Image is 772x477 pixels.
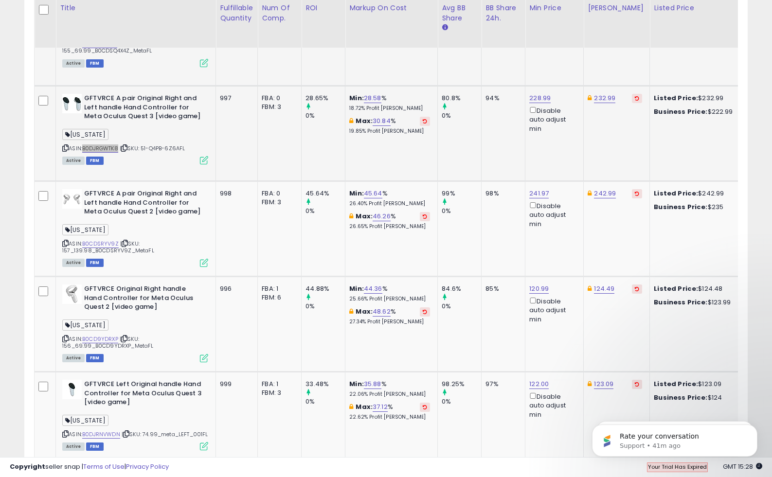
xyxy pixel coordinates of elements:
[442,380,481,389] div: 98.25%
[364,189,382,198] a: 45.64
[349,94,430,112] div: %
[305,111,345,120] div: 0%
[262,198,294,207] div: FBM: 3
[349,284,430,302] div: %
[364,284,382,294] a: 44.36
[373,307,391,317] a: 48.62
[442,3,477,23] div: Avg BB Share
[654,298,735,307] div: $123.99
[485,94,518,103] div: 94%
[654,393,735,402] div: $124
[485,284,518,293] div: 85%
[82,430,120,439] a: B0DJRNVWDN
[62,335,154,350] span: | SKU: 156_69.99_B0CD9YDRXP_MetaFL
[220,284,250,293] div: 996
[305,380,345,389] div: 33.48%
[82,335,118,343] a: B0CD9YDRXP
[62,354,85,362] span: All listings currently available for purchase on Amazon
[305,189,345,198] div: 45.64%
[62,319,108,331] span: [US_STATE]
[62,259,85,267] span: All listings currently available for purchase on Amazon
[349,200,430,207] p: 26.40% Profit [PERSON_NAME]
[654,107,735,116] div: $222.99
[305,302,345,311] div: 0%
[594,93,615,103] a: 232.99
[356,307,373,316] b: Max:
[442,23,448,32] small: Avg BB Share.
[349,223,430,230] p: 26.65% Profit [PERSON_NAME]
[86,59,104,68] span: FBM
[84,380,202,409] b: GFTVRCE Left Original handle Hand Controller for Meta Oculus Quest 3 [video game]
[60,3,212,13] div: Title
[485,380,518,389] div: 97%
[529,105,576,133] div: Disable auto adjust min
[349,296,430,302] p: 25.66% Profit [PERSON_NAME]
[654,107,707,116] b: Business Price:
[220,3,253,23] div: Fulfillable Quantity
[364,93,381,103] a: 28.58
[654,284,698,293] b: Listed Price:
[122,430,208,438] span: | SKU: 74.99_meta_LEFT_001FL
[654,93,698,103] b: Listed Price:
[349,379,364,389] b: Min:
[485,3,521,23] div: BB Share 24h.
[62,94,82,113] img: 31P9kki5PTL._SL40_.jpg
[349,391,430,398] p: 22.06% Profit [PERSON_NAME]
[62,380,208,449] div: ASIN:
[262,103,294,111] div: FBM: 3
[349,414,430,421] p: 22.62% Profit [PERSON_NAME]
[262,389,294,397] div: FBM: 3
[120,144,185,152] span: | SKU: 51-Q4PB-6Z6AFL
[349,318,430,325] p: 27.34% Profit [PERSON_NAME]
[262,3,297,23] div: Num of Comp.
[126,462,169,471] a: Privacy Policy
[305,284,345,293] div: 44.88%
[442,189,481,198] div: 99%
[262,189,294,198] div: FBA: 0
[654,189,735,198] div: $242.99
[62,59,85,68] span: All listings currently available for purchase on Amazon
[62,380,82,399] img: 21U2KliTEPL._SL40_.jpg
[529,379,549,389] a: 122.00
[577,404,772,472] iframe: Intercom notifications message
[654,380,735,389] div: $123.09
[654,189,698,198] b: Listed Price:
[349,307,430,325] div: %
[485,189,518,198] div: 98%
[442,397,481,406] div: 0%
[220,189,250,198] div: 998
[529,296,576,324] div: Disable auto adjust min
[364,379,381,389] a: 35.88
[84,189,202,219] b: GFTVRCE A pair Original Right and Left handle Hand Controller for Meta Oculus Quest 2 [video game]
[84,284,202,314] b: GFTVRCE Original Right handle Hand Controller for Meta Oculus Quest 2 [video game]
[349,3,433,13] div: Markup on Cost
[349,189,430,207] div: %
[654,202,707,212] b: Business Price:
[349,212,430,230] div: %
[442,284,481,293] div: 84.6%
[349,117,430,135] div: %
[373,402,388,412] a: 37.12
[654,203,735,212] div: $235
[86,442,104,451] span: FBM
[220,380,250,389] div: 999
[10,462,169,472] div: seller snap | |
[62,94,208,163] div: ASIN:
[349,128,430,135] p: 19.85% Profit [PERSON_NAME]
[654,298,707,307] b: Business Price:
[62,284,208,361] div: ASIN:
[654,94,735,103] div: $232.99
[594,189,616,198] a: 242.99
[356,402,373,411] b: Max:
[262,380,294,389] div: FBA: 1
[594,379,613,389] a: 123.09
[62,442,85,451] span: All listings currently available for purchase on Amazon
[349,403,430,421] div: %
[356,116,373,125] b: Max:
[373,116,391,126] a: 30.84
[62,189,82,209] img: 31t9C2rg2cL._SL40_.jpg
